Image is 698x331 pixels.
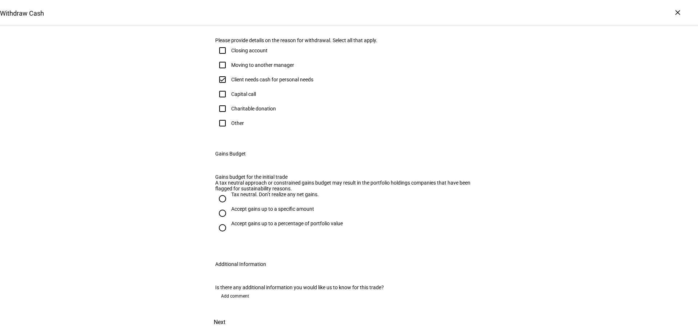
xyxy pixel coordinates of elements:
[215,174,483,180] div: Gains budget for the initial trade
[231,91,256,97] div: Capital call
[215,284,483,290] div: Is there any additional information you would like us to know for this trade?
[215,290,255,302] button: Add comment
[204,314,236,331] button: Next
[231,62,294,68] div: Moving to another manager
[214,314,225,331] span: Next
[231,106,276,112] div: Charitable donation
[231,48,268,53] div: Closing account
[215,261,266,267] div: Additional Information
[215,151,246,157] div: Gains Budget
[231,221,343,226] div: Accept gains up to a percentage of portfolio value
[231,120,244,126] div: Other
[221,290,249,302] span: Add comment
[231,206,314,212] div: Accept gains up to a specific amount
[672,7,683,18] div: ×
[215,37,483,43] div: Please provide details on the reason for withdrawal. Select all that apply.
[231,191,319,197] div: Tax neutral. Don’t realize any net gains.
[215,180,483,191] div: A tax neutral approach or constrained gains budget may result in the portfolio holdings companies...
[231,77,313,82] div: Client needs cash for personal needs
